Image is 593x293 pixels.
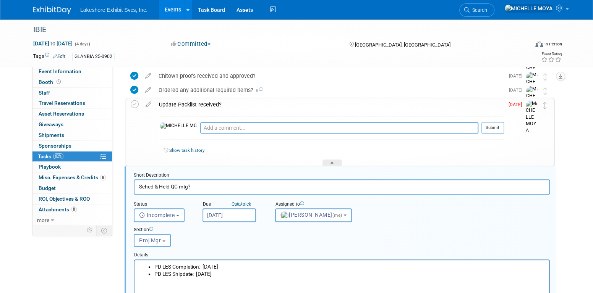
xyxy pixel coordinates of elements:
[37,217,49,223] span: more
[32,194,112,204] a: ROI, Objectives & ROO
[39,100,85,106] span: Travel Reservations
[32,88,112,98] a: Staff
[83,225,97,235] td: Personalize Event Tab Strip
[39,185,56,191] span: Budget
[543,87,547,95] i: Move task
[32,204,112,215] a: Attachments8
[203,208,256,222] input: Due Date
[275,208,352,222] button: [PERSON_NAME](me)
[31,23,517,37] div: IBIE
[33,52,65,61] td: Tags
[33,6,71,14] img: ExhibitDay
[134,208,185,222] button: Incomplete
[275,201,371,208] div: Assigned to
[32,98,112,108] a: Travel Reservations
[543,102,547,109] i: Move task
[155,69,504,82] div: Chitown proofs received and approved?
[134,248,550,259] div: Details
[39,90,50,96] span: Staff
[160,122,196,129] img: MICHELLE MOYA
[32,66,112,77] a: Event Information
[39,121,63,127] span: Giveaways
[526,72,538,105] img: MICHELLE MOYA
[74,42,90,47] span: (4 days)
[232,201,243,207] i: Quick
[32,109,112,119] a: Asset Reservations
[32,130,112,140] a: Shipments
[39,132,64,138] span: Shipments
[280,212,343,218] span: [PERSON_NAME]
[39,206,77,213] span: Attachments
[509,73,526,79] span: [DATE]
[504,4,553,13] img: MICHELLE MOYA
[39,68,81,74] span: Event Information
[32,77,112,87] a: Booth
[509,102,526,107] span: [DATE]
[71,206,77,212] span: 8
[509,87,526,93] span: [DATE]
[481,122,504,134] button: Submit
[53,153,63,159] span: 82%
[33,40,73,47] span: [DATE] [DATE]
[32,183,112,193] a: Budget
[134,172,550,179] div: Short Description
[134,227,514,234] div: Section
[155,98,504,111] div: Update Packlist received?
[139,212,175,218] span: Incomplete
[483,40,562,51] div: Event Format
[32,215,112,225] a: more
[470,7,487,13] span: Search
[134,201,191,208] div: Status
[32,141,112,151] a: Sponsorships
[141,87,155,93] a: edit
[253,88,263,93] span: 8
[49,40,57,47] span: to
[155,84,504,97] div: Ordered any additional required items?
[142,101,155,108] a: edit
[459,3,494,17] a: Search
[332,213,342,218] span: (me)
[526,100,537,134] img: MICHELLE MOYA
[39,174,106,180] span: Misc. Expenses & Credits
[541,52,562,56] div: Event Rating
[39,111,84,117] span: Asset Reservations
[141,72,155,79] a: edit
[100,175,106,180] span: 8
[39,196,90,202] span: ROI, Objectives & ROO
[355,42,450,48] span: [GEOGRAPHIC_DATA], [GEOGRAPHIC_DATA]
[134,234,171,247] button: Proj Mgr
[32,172,112,183] a: Misc. Expenses & Credits8
[39,79,62,85] span: Booth
[139,237,161,243] span: Proj Mgr
[53,54,65,59] a: Edit
[32,119,112,130] a: Giveaways
[230,201,253,207] a: Quickpick
[203,201,264,208] div: Due
[168,40,214,48] button: Committed
[32,162,112,172] a: Playbook
[72,53,115,61] div: GLANBIA 25-0902
[39,164,61,170] span: Playbook
[535,41,543,47] img: Format-Inperson.png
[97,225,112,235] td: Toggle Event Tabs
[169,148,204,153] a: Show task history
[544,41,562,47] div: In-Person
[543,73,547,80] i: Move task
[526,86,538,119] img: MICHELLE MOYA
[55,79,62,85] span: Booth not reserved yet
[39,143,71,149] span: Sponsorships
[32,151,112,162] a: Tasks82%
[38,153,63,159] span: Tasks
[80,7,147,13] span: Lakeshore Exhibit Svcs, Inc.
[134,179,550,194] input: Name of task or a short description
